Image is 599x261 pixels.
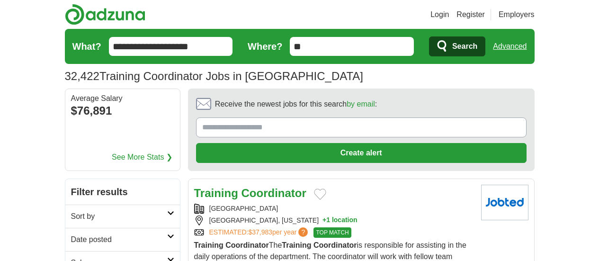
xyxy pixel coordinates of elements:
span: ? [298,227,308,237]
a: Register [456,9,485,20]
a: Date posted [65,228,180,251]
div: $76,891 [71,102,174,119]
div: [GEOGRAPHIC_DATA], [US_STATE] [194,216,474,225]
a: Employers [499,9,535,20]
span: + [322,216,326,225]
a: ESTIMATED:$37,983per year? [209,227,310,238]
button: Add to favorite jobs [314,189,326,200]
h1: Training Coordinator Jobs in [GEOGRAPHIC_DATA] [65,70,364,82]
div: Average Salary [71,95,174,102]
strong: Coordinator [225,241,269,249]
a: by email [347,100,375,108]
span: 32,422 [65,68,99,85]
strong: Training [194,241,224,249]
button: +1 location [322,216,358,225]
strong: Training [282,241,311,249]
button: Create alert [196,143,527,163]
button: Search [429,36,485,56]
img: Adzuna logo [65,4,145,25]
label: Where? [248,39,282,54]
a: Login [430,9,449,20]
a: Advanced [493,37,527,56]
label: What? [72,39,101,54]
strong: Coordinator [313,241,357,249]
span: Search [452,37,477,56]
span: $37,983 [248,228,272,236]
h2: Sort by [71,211,167,222]
h2: Date posted [71,234,167,245]
div: [GEOGRAPHIC_DATA] [194,204,474,214]
a: Sort by [65,205,180,228]
a: Training Coordinator [194,187,306,199]
span: TOP MATCH [313,227,351,238]
h2: Filter results [65,179,180,205]
strong: Training [194,187,238,199]
strong: Coordinator [241,187,306,199]
img: Company logo [481,185,528,220]
span: Receive the newest jobs for this search : [215,99,377,110]
a: See More Stats ❯ [112,152,172,163]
